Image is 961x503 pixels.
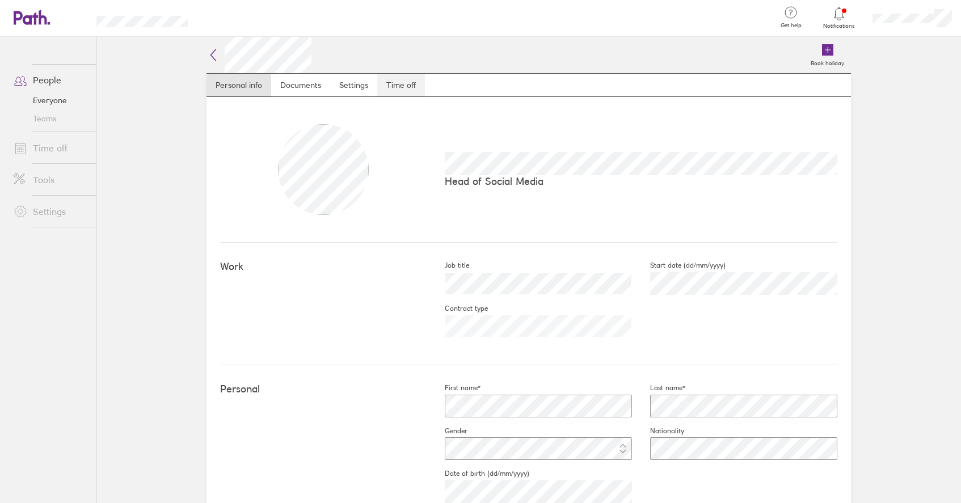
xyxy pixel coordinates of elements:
[821,6,858,29] a: Notifications
[632,426,684,436] label: Nationality
[377,74,425,96] a: Time off
[773,22,810,29] span: Get help
[220,261,427,273] h4: Work
[427,383,480,392] label: First name*
[5,91,96,109] a: Everyone
[427,469,529,478] label: Date of birth (dd/mm/yyyy)
[5,109,96,128] a: Teams
[427,304,488,313] label: Contract type
[5,137,96,159] a: Time off
[427,426,467,436] label: Gender
[821,23,858,29] span: Notifications
[5,168,96,191] a: Tools
[220,383,427,395] h4: Personal
[5,69,96,91] a: People
[804,37,851,73] a: Book holiday
[427,261,469,270] label: Job title
[804,57,851,67] label: Book holiday
[632,261,726,270] label: Start date (dd/mm/yyyy)
[330,74,377,96] a: Settings
[445,175,837,187] p: Head of Social Media
[5,200,96,223] a: Settings
[206,74,271,96] a: Personal info
[632,383,685,392] label: Last name*
[271,74,330,96] a: Documents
